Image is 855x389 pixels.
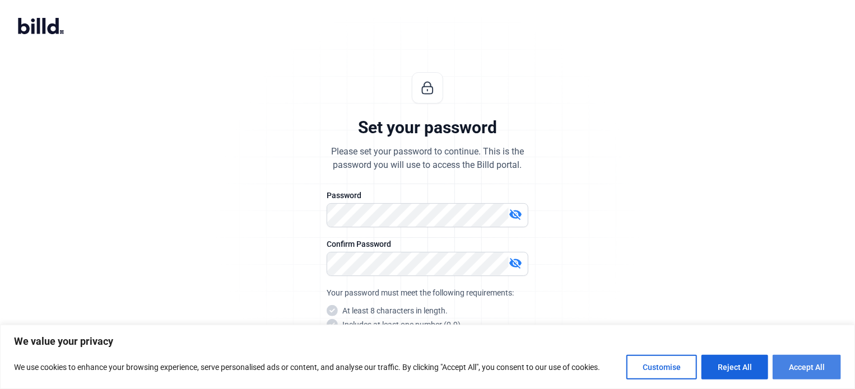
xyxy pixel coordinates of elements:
snap: Includes at least one number (0-9). [342,319,463,330]
p: We use cookies to enhance your browsing experience, serve personalised ads or content, and analys... [14,360,600,374]
div: Confirm Password [327,238,528,250]
snap: At least 8 characters in length. [342,305,448,316]
mat-icon: visibility_off [509,208,522,221]
div: Password [327,190,528,201]
button: Accept All [773,355,841,379]
p: We value your privacy [14,335,841,348]
button: Reject All [701,355,768,379]
div: Please set your password to continue. This is the password you will use to access the Billd portal. [331,145,524,172]
div: Set your password [358,117,497,138]
button: Customise [626,355,697,379]
div: Your password must meet the following requirements: [327,287,528,298]
mat-icon: visibility_off [509,256,522,270]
